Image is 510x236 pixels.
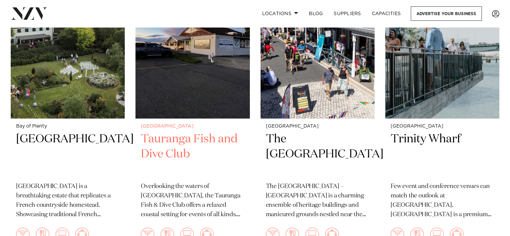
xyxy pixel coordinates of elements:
small: Bay of Plenty [16,124,119,129]
h2: Tauranga Fish and Dive Club [141,132,244,177]
h2: [GEOGRAPHIC_DATA] [16,132,119,177]
h2: The [GEOGRAPHIC_DATA] [266,132,369,177]
small: [GEOGRAPHIC_DATA] [266,124,369,129]
a: Capacities [366,6,406,21]
a: BLOG [303,6,328,21]
small: [GEOGRAPHIC_DATA] [391,124,494,129]
small: [GEOGRAPHIC_DATA] [141,124,244,129]
p: The [GEOGRAPHIC_DATA] – [GEOGRAPHIC_DATA] is a charming ensemble of heritage buildings and manicu... [266,182,369,220]
p: [GEOGRAPHIC_DATA] is a breathtaking estate that replicates a French countryside homestead. Showca... [16,182,119,220]
img: nzv-logo.png [11,7,47,19]
p: Few event and conference venues can match the outlook at [GEOGRAPHIC_DATA]. [GEOGRAPHIC_DATA] is ... [391,182,494,220]
a: SUPPLIERS [328,6,366,21]
h2: Trinity Wharf [391,132,494,177]
a: Locations [257,6,303,21]
p: Overlooking the waters of [GEOGRAPHIC_DATA], the Tauranga Fish & Dive Club offers a relaxed coast... [141,182,244,220]
a: Advertise your business [411,6,482,21]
